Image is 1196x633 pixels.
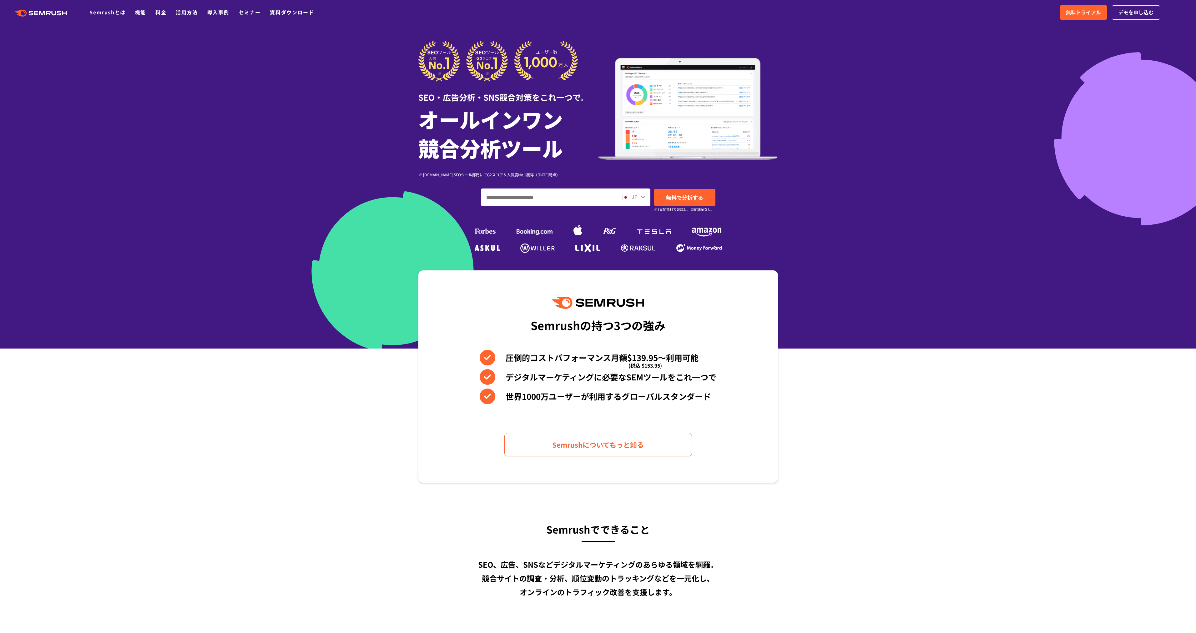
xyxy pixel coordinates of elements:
img: Semrush [552,297,644,309]
span: 無料トライアル [1066,8,1101,17]
a: 導入事例 [207,8,229,16]
span: 無料で分析する [666,193,703,201]
a: 無料で分析する [654,189,715,206]
li: 圧倒的コストパフォーマンス月額$139.95〜利用可能 [480,350,716,365]
li: デジタルマーケティングに必要なSEMツールをこれ一つで [480,369,716,385]
h1: オールインワン 競合分析ツール [418,105,598,162]
a: 機能 [135,8,146,16]
span: (税込 $153.95) [628,358,662,373]
a: Semrushとは [89,8,125,16]
div: Semrushの持つ3つの強み [531,314,665,337]
a: 活用方法 [176,8,198,16]
a: セミナー [239,8,260,16]
a: 資料ダウンロード [270,8,314,16]
a: デモを申し込む [1112,5,1160,20]
li: 世界1000万ユーザーが利用するグローバルスタンダード [480,389,716,404]
span: JP [632,193,638,200]
h3: Semrushでできること [418,521,778,538]
span: デモを申し込む [1118,8,1153,17]
input: ドメイン、キーワードまたはURLを入力してください [481,189,617,206]
div: ※ [DOMAIN_NAME] SEOツール部門にてG2スコア＆人気度No.1獲得（[DATE]時点） [418,172,598,178]
span: Semrushについてもっと知る [552,439,644,450]
a: Semrushについてもっと知る [504,433,692,456]
div: SEO・広告分析・SNS競合対策をこれ一つで。 [418,82,598,103]
a: 料金 [155,8,166,16]
a: 無料トライアル [1060,5,1107,20]
small: ※7日間無料でお試し。自動課金なし。 [654,206,714,212]
div: SEO、広告、SNSなどデジタルマーケティングのあらゆる領域を網羅。 競合サイトの調査・分析、順位変動のトラッキングなどを一元化し、 オンラインのトラフィック改善を支援します。 [418,558,778,599]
